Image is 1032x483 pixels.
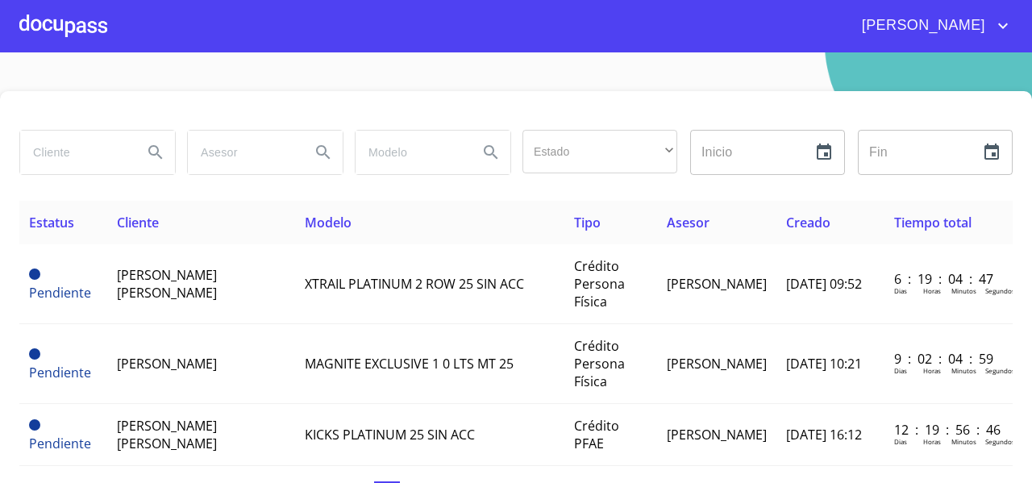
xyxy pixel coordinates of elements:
span: [PERSON_NAME] [667,275,767,293]
span: Tiempo total [894,214,972,231]
p: Segundos [985,366,1015,375]
span: Cliente [117,214,159,231]
span: [PERSON_NAME] [PERSON_NAME] [117,266,217,302]
button: account of current user [850,13,1013,39]
input: search [188,131,298,174]
span: [DATE] 16:12 [786,426,862,443]
span: [PERSON_NAME] [PERSON_NAME] [117,417,217,452]
span: MAGNITE EXCLUSIVE 1 0 LTS MT 25 [305,355,514,373]
input: search [356,131,465,174]
span: Creado [786,214,830,231]
span: Pendiente [29,348,40,360]
span: Pendiente [29,419,40,431]
span: [PERSON_NAME] [850,13,993,39]
span: XTRAIL PLATINUM 2 ROW 25 SIN ACC [305,275,524,293]
span: Crédito Persona Física [574,257,625,310]
span: Estatus [29,214,74,231]
p: 12 : 19 : 56 : 46 [894,421,1003,439]
p: Minutos [951,437,976,446]
button: Search [472,133,510,172]
p: Dias [894,286,907,295]
span: Pendiente [29,364,91,381]
span: Crédito Persona Física [574,337,625,390]
span: [PERSON_NAME] [117,355,217,373]
p: 6 : 19 : 04 : 47 [894,270,1003,288]
button: Search [136,133,175,172]
span: Tipo [574,214,601,231]
input: search [20,131,130,174]
span: [PERSON_NAME] [667,426,767,443]
span: Pendiente [29,435,91,452]
p: Minutos [951,286,976,295]
span: Modelo [305,214,352,231]
p: Horas [923,437,941,446]
span: Pendiente [29,269,40,280]
span: [DATE] 09:52 [786,275,862,293]
p: Segundos [985,286,1015,295]
p: Dias [894,437,907,446]
span: [PERSON_NAME] [667,355,767,373]
p: 9 : 02 : 04 : 59 [894,350,1003,368]
p: Dias [894,366,907,375]
span: Pendiente [29,284,91,302]
span: [DATE] 10:21 [786,355,862,373]
span: KICKS PLATINUM 25 SIN ACC [305,426,475,443]
span: Asesor [667,214,709,231]
p: Horas [923,286,941,295]
p: Horas [923,366,941,375]
span: Crédito PFAE [574,417,619,452]
div: ​ [522,130,677,173]
p: Segundos [985,437,1015,446]
button: Search [304,133,343,172]
p: Minutos [951,366,976,375]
